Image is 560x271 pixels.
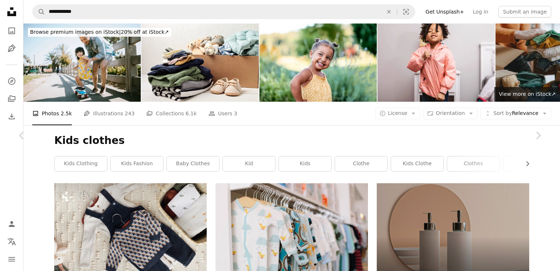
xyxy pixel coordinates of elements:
span: Browse premium images on iStock | [30,29,121,35]
span: 6.1k [185,109,196,118]
span: 243 [125,109,135,118]
a: kids fashion [111,156,163,171]
a: baby clothes [167,156,219,171]
a: clothes [447,156,500,171]
span: Relevance [493,110,538,117]
button: Submit an image [498,6,551,18]
a: Explore [4,74,19,88]
a: Browse premium images on iStock|20% off at iStock↗ [23,24,176,41]
span: View more on iStock ↗ [499,91,556,97]
a: Illustrations [4,41,19,56]
button: License [375,108,420,119]
form: Find visuals sitewide [32,4,415,19]
a: kids [279,156,331,171]
span: Orientation [436,110,465,116]
a: clothing [503,156,556,171]
h1: Kids clothes [54,134,529,147]
a: kids clothe [391,156,443,171]
a: Users 3 [209,102,237,125]
a: kid [223,156,275,171]
a: Log in / Sign up [4,217,19,231]
button: Orientation [423,108,478,119]
a: Log in [468,6,493,18]
a: Next [516,100,560,171]
img: Father Helps Young Daughter Ride Skateboard [23,24,141,102]
a: Collections [4,91,19,106]
button: Sort byRelevance [480,108,551,119]
button: Clear [381,5,397,19]
img: little girl getting ready for school [377,24,495,102]
a: Collections 6.1k [146,102,196,125]
span: 3 [234,109,237,118]
a: Illustrations 243 [84,102,135,125]
a: kids clothing [55,156,107,171]
span: Sort by [493,110,512,116]
img: Baby and child clothes, toys in box. Second hand apparel idea. Circular fashion, donation, charit... [141,24,259,102]
a: clothe [335,156,387,171]
button: Language [4,234,19,249]
button: Menu [4,252,19,267]
a: View more on iStock↗ [494,87,560,102]
a: a baby boy's clothes and a basket of clothes [54,231,207,237]
div: 20% off at iStock ↗ [28,28,171,37]
button: Visual search [397,5,415,19]
a: white and blue floral crew neck t-shirt [215,231,368,237]
span: License [388,110,408,116]
button: Search Unsplash [33,5,45,19]
img: Portrait of cute little girl outdoors [259,24,377,102]
a: Get Unsplash+ [421,6,468,18]
a: Photos [4,24,19,38]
